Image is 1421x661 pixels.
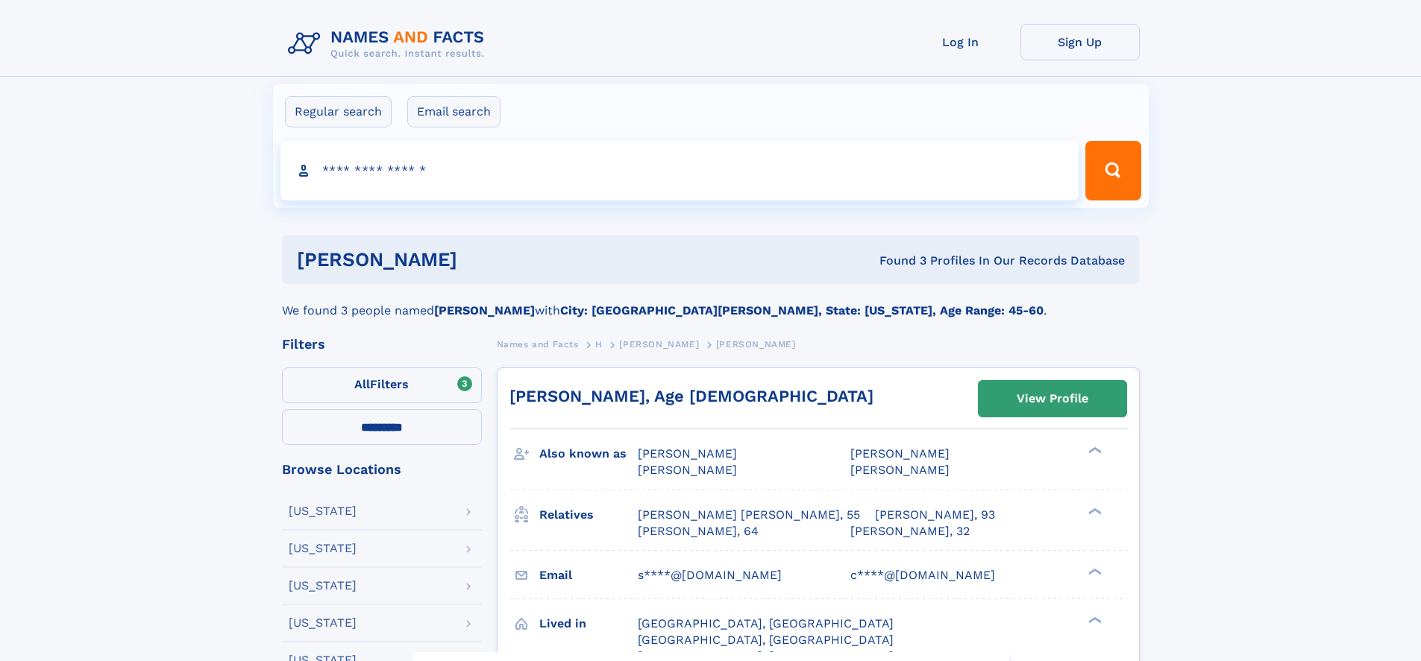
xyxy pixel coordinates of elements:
[285,96,392,127] label: Regular search
[1085,566,1102,576] div: ❯
[979,381,1126,417] a: View Profile
[509,387,873,405] a: [PERSON_NAME], Age [DEMOGRAPHIC_DATA]
[407,96,501,127] label: Email search
[1020,24,1140,60] a: Sign Up
[595,335,603,353] a: H
[539,441,638,467] h3: Also known as
[850,523,970,540] a: [PERSON_NAME], 32
[850,446,950,461] span: [PERSON_NAME]
[282,338,482,351] div: Filters
[901,24,1020,60] a: Log In
[619,339,699,350] span: [PERSON_NAME]
[1085,446,1102,455] div: ❯
[1085,615,1102,624] div: ❯
[434,303,535,317] b: [PERSON_NAME]
[595,339,603,350] span: H
[539,611,638,636] h3: Lived in
[289,543,357,554] div: [US_STATE]
[560,303,1044,317] b: City: [GEOGRAPHIC_DATA][PERSON_NAME], State: [US_STATE], Age Range: 45-60
[289,505,357,517] div: [US_STATE]
[297,250,668,269] h1: [PERSON_NAME]
[638,446,737,461] span: [PERSON_NAME]
[539,563,638,588] h3: Email
[289,580,357,592] div: [US_STATE]
[638,463,737,477] span: [PERSON_NAME]
[282,24,497,64] img: Logo Names and Facts
[539,502,638,528] h3: Relatives
[668,253,1125,269] div: Found 3 Profiles In Our Records Database
[354,377,370,391] span: All
[638,507,860,523] a: [PERSON_NAME] [PERSON_NAME], 55
[638,633,894,647] span: [GEOGRAPHIC_DATA], [GEOGRAPHIC_DATA]
[638,523,759,540] a: [PERSON_NAME], 64
[282,463,482,476] div: Browse Locations
[1085,141,1141,200] button: Search Button
[619,335,699,353] a: [PERSON_NAME]
[1085,506,1102,516] div: ❯
[850,463,950,477] span: [PERSON_NAME]
[875,507,995,523] a: [PERSON_NAME], 93
[282,367,482,403] label: Filters
[497,335,579,353] a: Names and Facts
[280,141,1079,200] input: search input
[289,617,357,629] div: [US_STATE]
[638,616,894,630] span: [GEOGRAPHIC_DATA], [GEOGRAPHIC_DATA]
[1017,382,1088,416] div: View Profile
[716,339,796,350] span: [PERSON_NAME]
[282,284,1140,320] div: We found 3 people named with .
